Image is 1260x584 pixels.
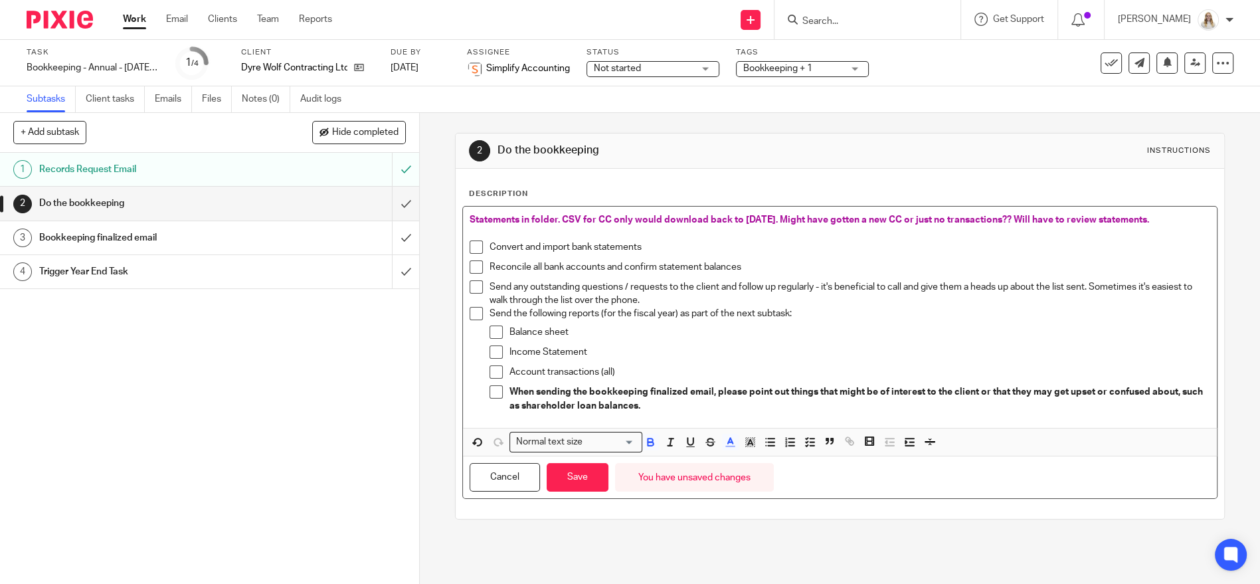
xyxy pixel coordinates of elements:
img: Screenshot%202023-11-29%20141159.png [467,61,483,77]
button: Cancel [470,463,540,492]
span: Hide completed [332,128,399,138]
a: Email [166,13,188,26]
a: Emails [155,86,192,112]
div: Bookkeeping - Annual - [DATE] to [DATE] [27,61,159,74]
div: 3 [13,229,32,247]
a: Team [257,13,279,26]
div: 2 [13,195,32,213]
p: Income Statement [509,345,1210,359]
h1: Do the bookkeeping [39,193,266,213]
a: Files [202,86,232,112]
p: Account transactions (all) [509,365,1210,379]
p: Reconcile all bank accounts and confirm statement balances [490,260,1210,274]
p: Balance sheet [509,326,1210,339]
a: Reports [299,13,332,26]
a: Subtasks [27,86,76,112]
h1: Trigger Year End Task [39,262,266,282]
div: 1 [13,160,32,179]
span: Simplify Accounting [486,62,570,75]
div: 1 [185,55,199,70]
p: Convert and import bank statements [490,241,1210,254]
label: Task [27,47,159,58]
span: Might have gotten a new CC or just no transactions?? Will have to review statements. [780,215,1149,225]
a: Work [123,13,146,26]
div: Search for option [509,432,642,452]
img: Headshot%2011-2024%20white%20background%20square%202.JPG [1198,9,1219,31]
p: [PERSON_NAME] [1118,13,1191,26]
input: Search [801,16,921,28]
img: Pixie [27,11,93,29]
h1: Do the bookkeeping [497,144,869,157]
button: + Add subtask [13,121,86,144]
span: Bookkeeping + 1 [743,64,812,73]
p: Send the following reports (for the fiscal year) as part of the next subtask: [490,307,1210,320]
span: Get Support [993,15,1044,24]
span: [DATE] [391,63,418,72]
label: Due by [391,47,450,58]
h1: Records Request Email [39,159,266,179]
input: Search for option [586,435,634,449]
label: Client [241,47,374,58]
div: Bookkeeping - Annual - Oct 2024 to July 2025 [27,61,159,74]
span: Not started [594,64,641,73]
h1: Bookkeeping finalized email [39,228,266,248]
button: Hide completed [312,121,406,144]
a: Clients [208,13,237,26]
a: Client tasks [86,86,145,112]
div: 2 [469,140,490,161]
div: 4 [13,262,32,281]
label: Tags [736,47,869,58]
div: You have unsaved changes [615,463,774,492]
p: Dyre Wolf Contracting Ltd. [241,61,347,74]
a: Audit logs [300,86,351,112]
small: /4 [191,60,199,67]
label: Assignee [467,47,570,58]
button: Save [547,463,608,492]
p: Description [469,189,528,199]
p: Send any outstanding questions / requests to the client and follow up regularly - it's beneficial... [490,280,1210,308]
span: Statements in folder. CSV for CC only would download back to [DATE]. [470,215,778,225]
div: Instructions [1147,146,1211,156]
span: Normal text size [513,435,585,449]
a: Notes (0) [242,86,290,112]
strong: When sending the bookkeeping finalized email, please point out things that might be of interest t... [509,387,1205,410]
label: Status [586,47,719,58]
